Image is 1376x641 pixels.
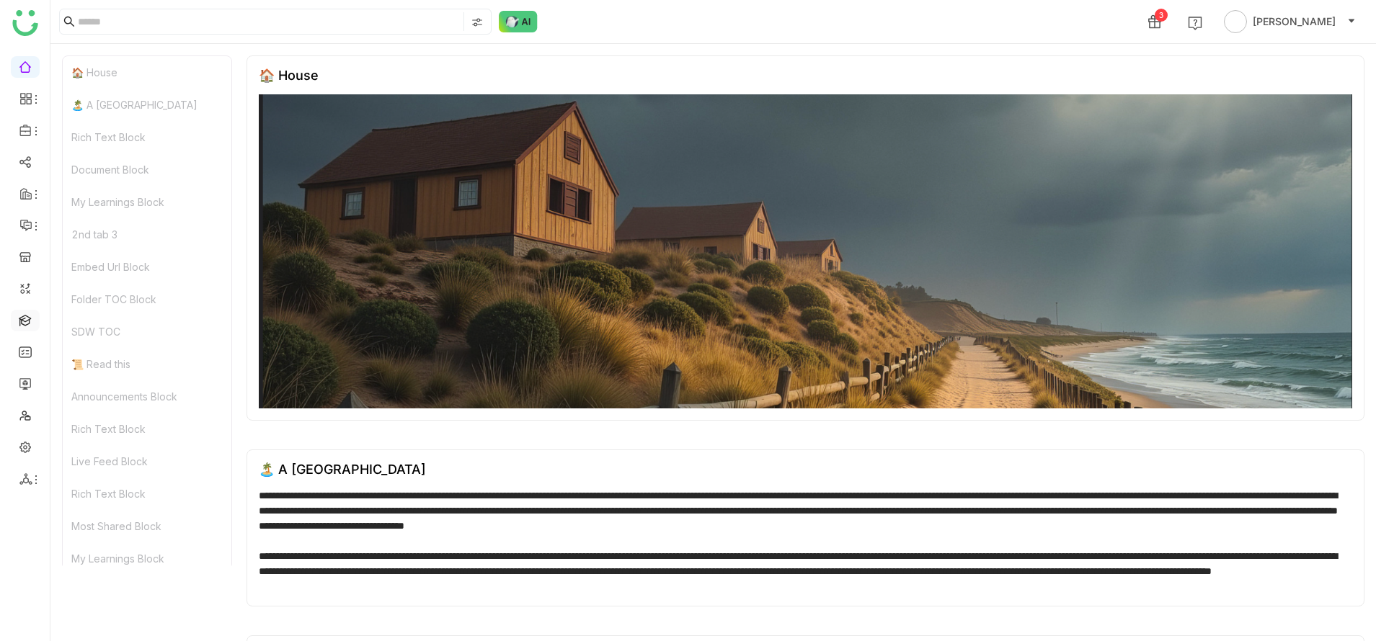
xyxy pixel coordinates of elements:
[63,380,231,413] div: Announcements Block
[63,542,231,575] div: My Learnings Block
[63,413,231,445] div: Rich Text Block
[63,153,231,186] div: Document Block
[63,251,231,283] div: Embed Url Block
[1224,10,1247,33] img: avatar
[63,89,231,121] div: 🏝️ A [GEOGRAPHIC_DATA]
[63,121,231,153] div: Rich Text Block
[259,68,319,83] div: 🏠 House
[63,478,231,510] div: Rich Text Block
[12,10,38,36] img: logo
[63,218,231,251] div: 2nd tab 3
[63,56,231,89] div: 🏠 House
[499,11,538,32] img: ask-buddy-normal.svg
[1253,14,1336,30] span: [PERSON_NAME]
[63,510,231,542] div: Most Shared Block
[1188,16,1202,30] img: help.svg
[1155,9,1168,22] div: 3
[63,348,231,380] div: 📜 Read this
[63,186,231,218] div: My Learnings Block
[63,445,231,478] div: Live Feed Block
[63,315,231,348] div: SDW TOC
[1221,10,1359,33] button: [PERSON_NAME]
[471,17,483,28] img: search-type.svg
[63,283,231,315] div: Folder TOC Block
[259,462,426,477] div: 🏝️ A [GEOGRAPHIC_DATA]
[259,94,1352,408] img: 68553b2292361c547d91f02a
